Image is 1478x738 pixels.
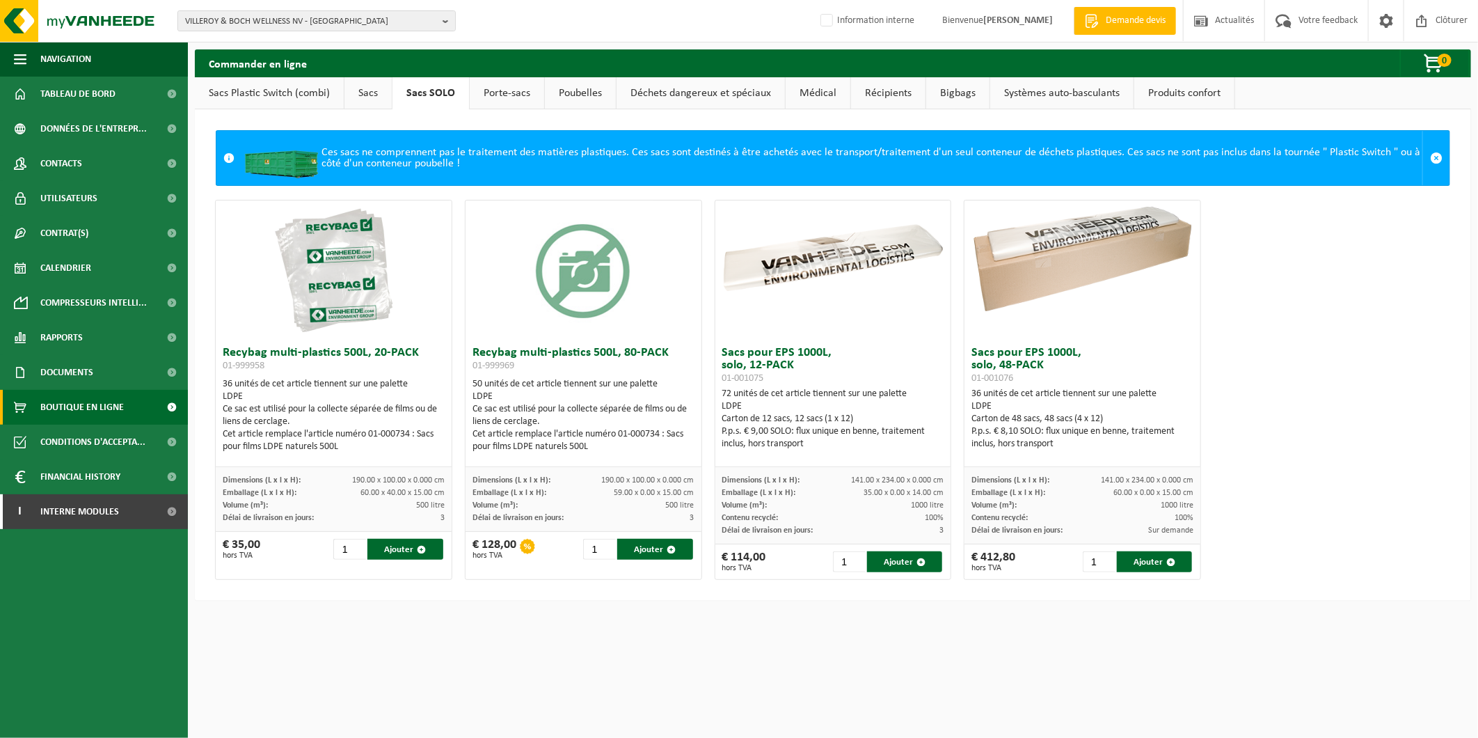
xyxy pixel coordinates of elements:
[333,539,366,560] input: 1
[971,400,1193,413] div: LDPE
[1400,49,1470,77] button: 0
[360,489,445,497] span: 60.00 x 40.00 x 15.00 cm
[786,77,850,109] a: Médical
[40,111,147,146] span: Données de l'entrepr...
[1113,489,1193,497] span: 60.00 x 0.00 x 15.00 cm
[472,391,694,403] div: LDPE
[722,501,768,510] span: Volume (m³):
[472,514,564,522] span: Délai de livraison en jours:
[1101,476,1193,485] span: 141.00 x 234.00 x 0.000 cm
[1148,526,1193,535] span: Sur demande
[925,514,944,522] span: 100%
[223,428,445,453] div: Cet article remplace l'article numéro 01-000734 : Sacs pour films LDPE naturels 500L
[1175,514,1193,522] span: 100%
[40,355,93,390] span: Documents
[722,425,944,450] div: P.p.s. € 9,00 SOLO: flux unique en benne, traitement inclus, hors transport
[472,501,518,510] span: Volume (m³):
[40,320,83,355] span: Rapports
[722,564,766,572] span: hors TVA
[223,501,268,510] span: Volume (m³):
[971,501,1017,510] span: Volume (m³):
[40,77,116,111] span: Tableau de bord
[472,489,546,497] span: Emballage (L x l x H):
[1161,501,1193,510] span: 1000 litre
[722,373,764,384] span: 01-001075
[722,400,944,413] div: LDPE
[40,181,97,216] span: Utilisateurs
[971,413,1193,425] div: Carton de 48 sacs, 48 sacs (4 x 12)
[722,413,944,425] div: Carton de 12 sacs, 12 sacs (1 x 12)
[472,347,694,375] h3: Recybag multi-plastics 500L, 80-PACK
[715,201,951,318] img: 01-001075
[818,10,914,31] label: Information interne
[666,501,694,510] span: 500 litre
[1117,551,1193,572] button: Ajouter
[983,15,1053,26] strong: [PERSON_NAME]
[722,347,944,384] h3: Sacs pour EPS 1000L, solo, 12-PACK
[1074,7,1176,35] a: Demande devis
[722,551,766,572] div: € 114,00
[40,251,91,285] span: Calendrier
[352,476,445,485] span: 190.00 x 100.00 x 0.000 cm
[472,428,694,453] div: Cet article remplace l'article numéro 01-000734 : Sacs pour films LDPE naturels 500L
[223,551,260,560] span: hors TVA
[195,77,344,109] a: Sacs Plastic Switch (combi)
[40,390,124,425] span: Boutique en ligne
[1422,131,1449,185] a: Sluit melding
[864,489,944,497] span: 35.00 x 0.00 x 14.00 cm
[690,514,694,522] span: 3
[470,77,544,109] a: Porte-sacs
[40,216,88,251] span: Contrat(s)
[344,77,392,109] a: Sacs
[223,476,301,485] span: Dimensions (L x l x H):
[964,201,1200,318] img: 01-001076
[416,501,445,510] span: 500 litre
[472,551,516,560] span: hors TVA
[440,514,445,522] span: 3
[185,11,437,32] span: VILLEROY & BOCH WELLNESS NV - [GEOGRAPHIC_DATA]
[264,201,403,340] img: 01-999958
[851,476,944,485] span: 141.00 x 234.00 x 0.000 cm
[971,564,1015,572] span: hors TVA
[472,539,516,560] div: € 128,00
[40,425,145,460] span: Conditions d'accepta...
[617,77,785,109] a: Déchets dangereux et spéciaux
[971,373,1013,384] span: 01-001076
[14,494,26,529] span: I
[971,514,1028,522] span: Contenu recyclé:
[223,391,445,403] div: LDPE
[223,489,296,497] span: Emballage (L x l x H):
[722,388,944,450] div: 72 unités de cet article tiennent sur une palette
[617,539,693,560] button: Ajouter
[602,476,694,485] span: 190.00 x 100.00 x 0.000 cm
[911,501,944,510] span: 1000 litre
[472,361,514,371] span: 01-999969
[392,77,469,109] a: Sacs SOLO
[223,403,445,428] div: Ce sac est utilisé pour la collecte séparée de films ou de liens de cerclage.
[545,77,616,109] a: Poubelles
[971,388,1193,450] div: 36 unités de cet article tiennent sur une palette
[40,146,82,181] span: Contacts
[1102,14,1169,28] span: Demande devis
[971,476,1049,485] span: Dimensions (L x l x H):
[1083,551,1115,572] input: 1
[851,77,925,109] a: Récipients
[223,347,445,375] h3: Recybag multi-plastics 500L, 20-PACK
[40,285,147,320] span: Compresseurs intelli...
[241,131,1422,185] div: Ces sacs ne comprennent pas le traitement des matières plastiques. Ces sacs sont destinés à être ...
[722,489,796,497] span: Emballage (L x l x H):
[223,514,314,522] span: Délai de livraison en jours:
[195,49,321,77] h2: Commander en ligne
[472,378,694,453] div: 50 unités de cet article tiennent sur une palette
[223,378,445,453] div: 36 unités de cet article tiennent sur une palette
[40,460,120,494] span: Financial History
[867,551,943,572] button: Ajouter
[971,551,1015,572] div: € 412,80
[722,526,813,535] span: Délai de livraison en jours:
[833,551,866,572] input: 1
[971,526,1063,535] span: Délai de livraison en jours:
[1438,54,1452,67] span: 0
[241,138,321,178] img: HK-XC-20-GN-00.png
[40,494,119,529] span: Interne modules
[367,539,443,560] button: Ajouter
